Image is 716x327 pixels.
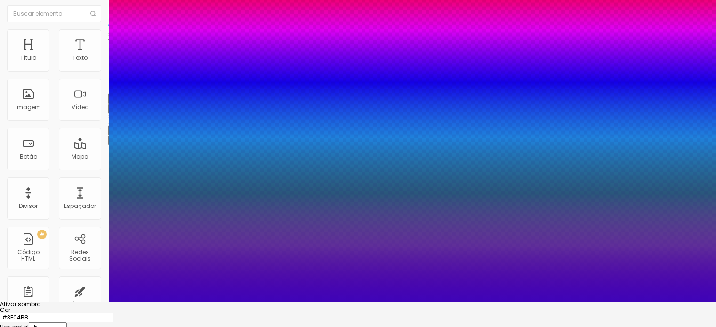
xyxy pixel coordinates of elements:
div: Vídeo [72,104,88,111]
img: Icone [90,11,96,16]
div: Botão [20,153,37,160]
input: Buscar elemento [7,5,101,22]
div: Divisor [19,203,38,209]
div: Imagem [16,104,41,111]
div: Texto [72,55,88,61]
div: Espaçador [64,203,96,209]
div: Título [20,55,36,61]
div: Redes Sociais [61,249,98,263]
div: Código HTML [9,249,47,263]
div: Mapa [72,153,88,160]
